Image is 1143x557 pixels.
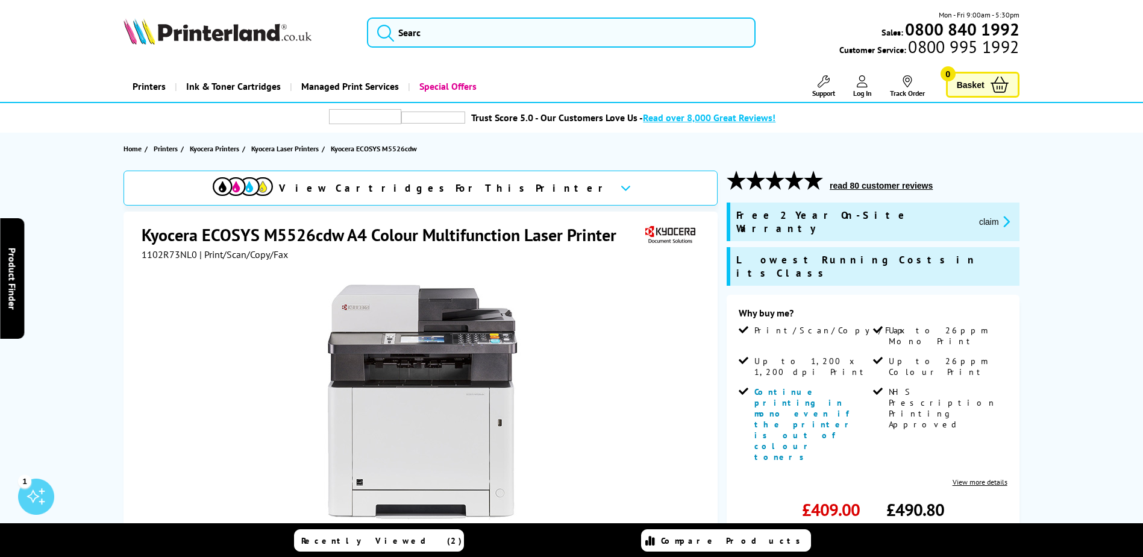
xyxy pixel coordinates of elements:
span: £490.80 [886,499,944,521]
span: Free 2 Year On-Site Warranty [736,209,969,235]
span: Sales: [882,27,903,38]
a: Printerland Logo [124,18,352,47]
a: Recently Viewed (2) [294,529,464,552]
a: Kyocera Laser Printers [251,142,322,155]
span: 1102R73NL0 [142,248,197,260]
b: 0800 840 1992 [905,18,1019,40]
a: Printers [154,142,181,155]
span: Ink & Toner Cartridges [186,71,281,102]
span: £409.00 [802,499,860,521]
img: trustpilot rating [401,112,465,124]
button: promo-description [975,215,1013,228]
span: | Print/Scan/Copy/Fax [199,248,288,260]
span: View Cartridges For This Printer [279,181,610,195]
a: Special Offers [408,71,486,102]
img: trustpilot rating [329,109,401,124]
span: Lowest Running Costs in its Class [736,253,1013,280]
span: Printers [154,142,178,155]
a: Compare Products [641,529,811,552]
a: Ink & Toner Cartridges [175,71,290,102]
img: View Cartridges [213,177,273,196]
h1: Kyocera ECOSYS M5526cdw A4 Colour Multifunction Laser Printer [142,224,628,246]
a: Basket 0 [946,72,1019,98]
a: Trust Score 5.0 - Our Customers Love Us -Read over 8,000 Great Reviews! [471,112,775,124]
span: inc VAT [903,521,928,533]
a: Kyocera Printers [190,142,242,155]
a: 0800 840 1992 [903,24,1019,35]
span: Compare Products [661,535,807,546]
a: View more details [953,477,1007,486]
a: Track Order [890,75,925,98]
span: Print/Scan/Copy/Fax [754,325,909,336]
img: Kyocera ECOSYS M5526cdw [304,285,540,521]
span: ex VAT @ 20% [807,521,860,533]
span: Recently Viewed (2) [301,535,462,546]
a: Managed Print Services [290,71,408,102]
span: Read over 8,000 Great Reviews! [643,112,775,124]
span: Product Finder [6,248,18,310]
a: Printers [124,71,175,102]
span: Support [812,89,835,98]
div: 1 [18,474,31,488]
span: Kyocera ECOSYS M5526cdw [331,142,417,155]
span: Up to 26ppm Mono Print [889,325,1004,347]
button: read 80 customer reviews [826,180,936,191]
span: Mon - Fri 9:00am - 5:30pm [939,9,1019,20]
span: Continue printing in mono even if the printer is out of colour toners [754,386,856,462]
span: NHS Prescription Printing Approved [889,386,1004,430]
span: Customer Service: [839,41,1019,55]
span: Kyocera Printers [190,142,239,155]
img: Kyocera [642,224,698,246]
a: Log In [853,75,872,98]
span: Log In [853,89,872,98]
span: Up to 26ppm Colour Print [889,356,1004,377]
a: Kyocera ECOSYS M5526cdw [331,142,420,155]
input: Searc [367,17,756,48]
span: Kyocera Laser Printers [251,142,319,155]
span: Up to 1,200 x 1,200 dpi Print [754,356,870,377]
span: 0800 995 1992 [906,41,1019,52]
span: 0 [941,66,956,81]
img: Printerland Logo [124,18,312,45]
div: Why buy me? [739,307,1007,325]
span: Home [124,142,142,155]
a: Support [812,75,835,98]
span: Basket [957,77,985,93]
a: Home [124,142,145,155]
